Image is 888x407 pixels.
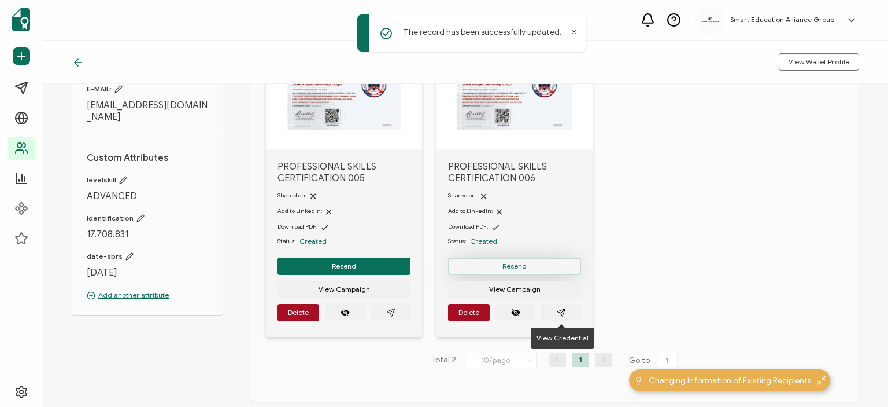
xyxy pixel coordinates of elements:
span: View Campaign [489,286,541,293]
button: Resend [277,258,410,275]
span: 17.708.831 [87,229,208,240]
button: View Wallet Profile [779,53,859,71]
img: minimize-icon.svg [817,376,826,385]
button: View Campaign [277,281,410,298]
span: Changing Information of Existing Recipients [649,375,811,387]
span: Delete [288,309,309,316]
iframe: Chat Widget [830,351,888,407]
span: [DATE] [87,267,208,278]
span: PROFESSIONAL SKILLS CERTIFICATION 006 [448,161,581,184]
span: Shared on: [448,192,477,199]
span: Total 2 [431,353,456,369]
div: View Credential [531,328,594,349]
span: Add to LinkedIn: [277,207,322,215]
span: [EMAIL_ADDRESS][DOMAIN_NAME] [87,100,208,123]
ion-icon: eye off [341,308,350,317]
button: Resend [448,258,581,275]
input: Select [465,353,537,368]
span: Status: [277,237,295,246]
button: Delete [277,304,319,321]
p: The record has been successfully updated. [404,26,561,38]
ion-icon: paper plane outline [557,308,566,317]
span: View Wallet Profile [789,58,849,65]
span: levelskill [87,175,208,185]
span: Download PDF: [277,223,317,230]
span: ADVANCED [87,190,208,202]
span: E-MAIL: [87,85,208,94]
span: Download PDF: [448,223,488,230]
span: Status: [448,237,466,246]
span: date-sbrs [87,252,208,261]
span: PROFESSIONAL SKILLS CERTIFICATION 005 [277,161,410,184]
button: Delete [448,304,490,321]
img: 111c7b32-d500-4ce1-86d1-718dc6ccd280.jpg [701,16,719,24]
img: sertifier-logomark-colored.svg [12,8,30,31]
span: Add to LinkedIn: [448,207,493,215]
span: View Campaign [319,286,370,293]
li: 1 [572,353,589,367]
span: identification [87,214,208,223]
span: Resend [332,263,356,270]
span: Shared on: [277,192,306,199]
ion-icon: paper plane outline [386,308,395,317]
button: View Campaign [448,281,581,298]
span: Resend [502,263,527,270]
span: Created [299,237,327,245]
span: Delete [458,309,479,316]
span: Go to [629,353,680,369]
ion-icon: eye off [511,308,520,317]
h5: Smart Education Alliance Group [730,16,834,24]
span: Created [470,237,497,245]
p: Add another attribute [87,290,208,300]
h1: Custom Attributes [87,152,208,164]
